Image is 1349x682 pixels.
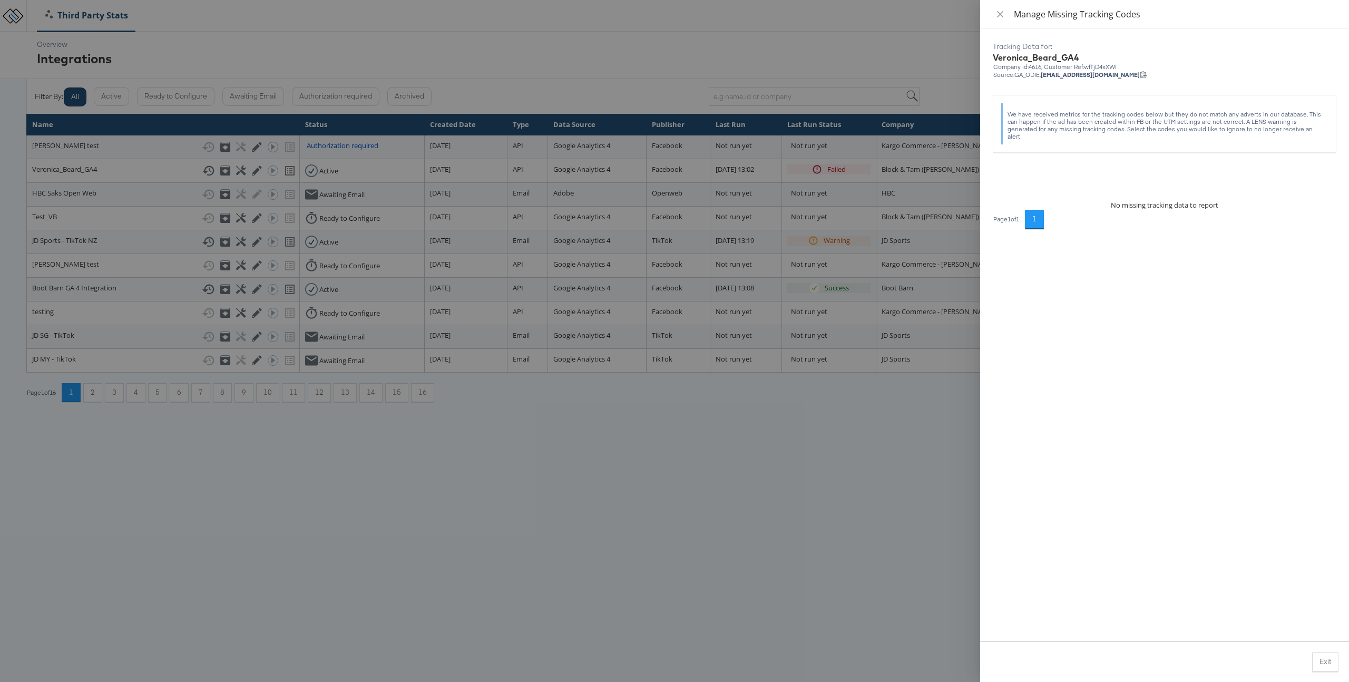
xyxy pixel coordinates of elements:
div: Manage Missing Tracking Codes [1014,8,1336,20]
button: Close [993,9,1008,20]
button: 1 [1025,210,1044,229]
div: Page 1 of 1 [993,216,1020,223]
div: Source: GA_ODIE, [993,71,1336,78]
div: Veronica_Beard_GA4 [993,52,1336,64]
button: Exit [1312,652,1338,671]
strong: [EMAIL_ADDRESS][DOMAIN_NAME] [1041,71,1140,79]
div: Company id: 4616 , Customer Ref: wfTjD4xXWl [993,63,1336,71]
div: No missing tracking data to report [1111,160,1218,210]
div: We have received metrics for the tracking codes below but they do not match any adverts in our da... [1007,111,1324,140]
div: Tracking Data for: [993,42,1336,52]
span: close [996,10,1004,18]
